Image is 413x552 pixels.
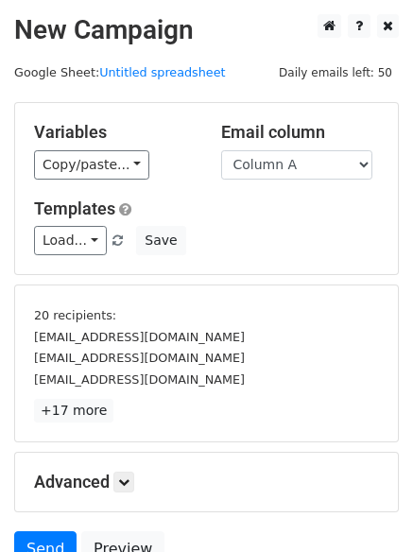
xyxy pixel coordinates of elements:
[34,399,113,423] a: +17 more
[34,122,193,143] h5: Variables
[136,226,185,255] button: Save
[34,198,115,218] a: Templates
[14,65,226,79] small: Google Sheet:
[272,62,399,83] span: Daily emails left: 50
[34,330,245,344] small: [EMAIL_ADDRESS][DOMAIN_NAME]
[99,65,225,79] a: Untitled spreadsheet
[34,351,245,365] small: [EMAIL_ADDRESS][DOMAIN_NAME]
[272,65,399,79] a: Daily emails left: 50
[34,226,107,255] a: Load...
[14,14,399,46] h2: New Campaign
[34,308,116,322] small: 20 recipients:
[221,122,380,143] h5: Email column
[34,372,245,387] small: [EMAIL_ADDRESS][DOMAIN_NAME]
[34,150,149,180] a: Copy/paste...
[34,472,379,492] h5: Advanced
